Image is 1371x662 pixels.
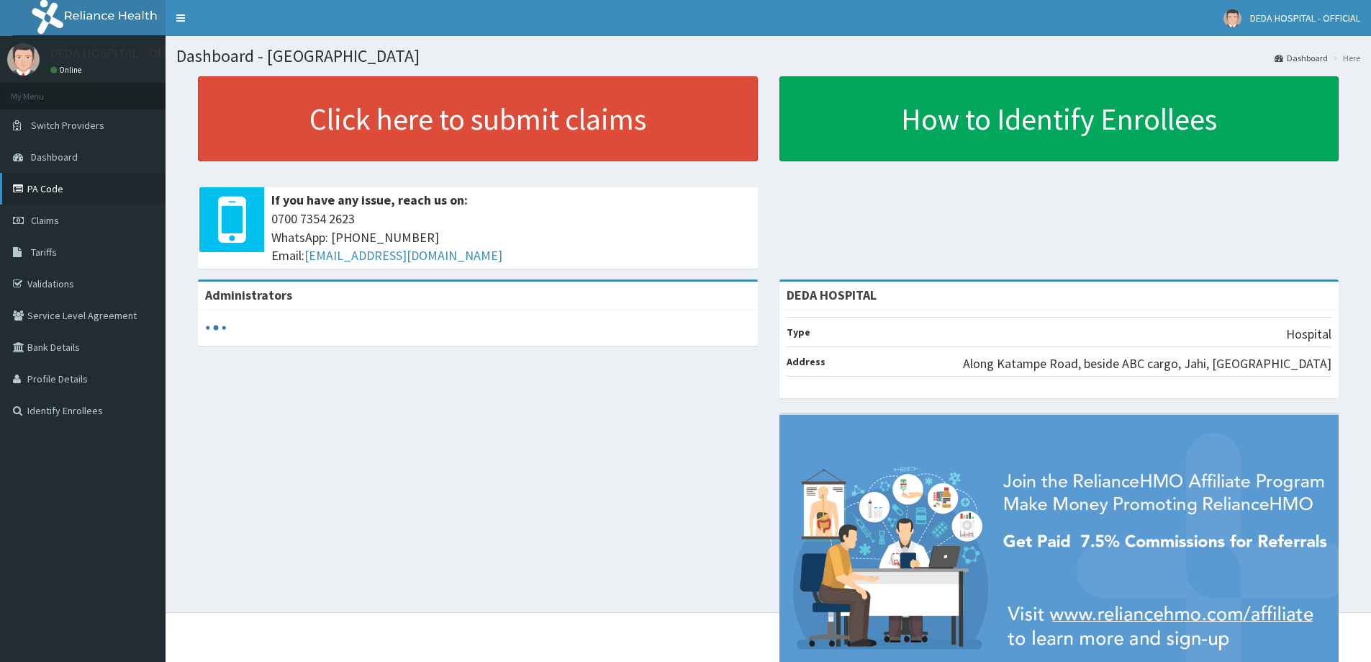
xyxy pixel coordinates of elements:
[1275,52,1328,64] a: Dashboard
[176,47,1360,66] h1: Dashboard - [GEOGRAPHIC_DATA]
[1250,12,1360,24] span: DEDA HOSPITAL - OFFICIAL
[779,76,1339,161] a: How to Identify Enrollees
[31,119,104,132] span: Switch Providers
[787,326,810,339] b: Type
[198,76,758,161] a: Click here to submit claims
[7,43,40,76] img: User Image
[31,246,57,259] span: Tariffs
[31,151,78,164] span: Dashboard
[31,214,59,227] span: Claims
[205,287,292,303] b: Administrators
[271,192,468,208] b: If you have any issue, reach us on:
[1223,9,1241,27] img: User Image
[50,47,199,60] p: DEDA HOSPITAL - OFFICIAL
[963,354,1331,373] p: Along Katampe Road, beside ABC cargo, Jahi, [GEOGRAPHIC_DATA]
[787,355,825,368] b: Address
[205,317,227,339] svg: audio-loading
[50,65,85,75] a: Online
[787,287,877,303] strong: DEDA HOSPITAL
[1286,325,1331,344] p: Hospital
[1329,52,1360,64] li: Here
[271,210,751,265] span: 0700 7354 2623 WhatsApp: [PHONE_NUMBER] Email:
[304,247,502,264] a: [EMAIL_ADDRESS][DOMAIN_NAME]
